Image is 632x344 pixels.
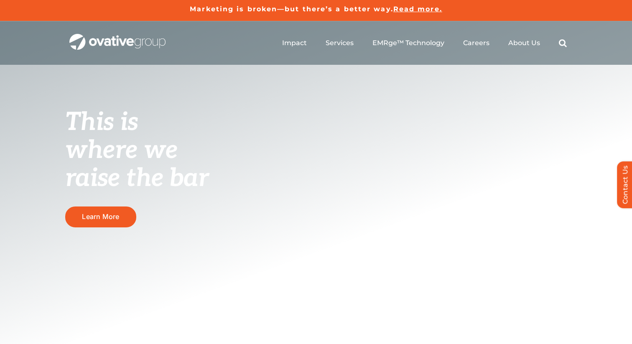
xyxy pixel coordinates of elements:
nav: Menu [282,30,567,56]
a: EMRge™ Technology [372,39,444,47]
a: Services [326,39,354,47]
span: Learn More [82,213,119,221]
a: Learn More [65,206,136,227]
a: Read more. [393,5,442,13]
a: Search [559,39,567,47]
a: Careers [463,39,489,47]
a: About Us [508,39,540,47]
a: Marketing is broken—but there’s a better way. [190,5,393,13]
a: Impact [282,39,307,47]
span: where we raise the bar [65,135,209,194]
span: This is [65,107,138,138]
a: OG_Full_horizontal_WHT [69,33,166,41]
